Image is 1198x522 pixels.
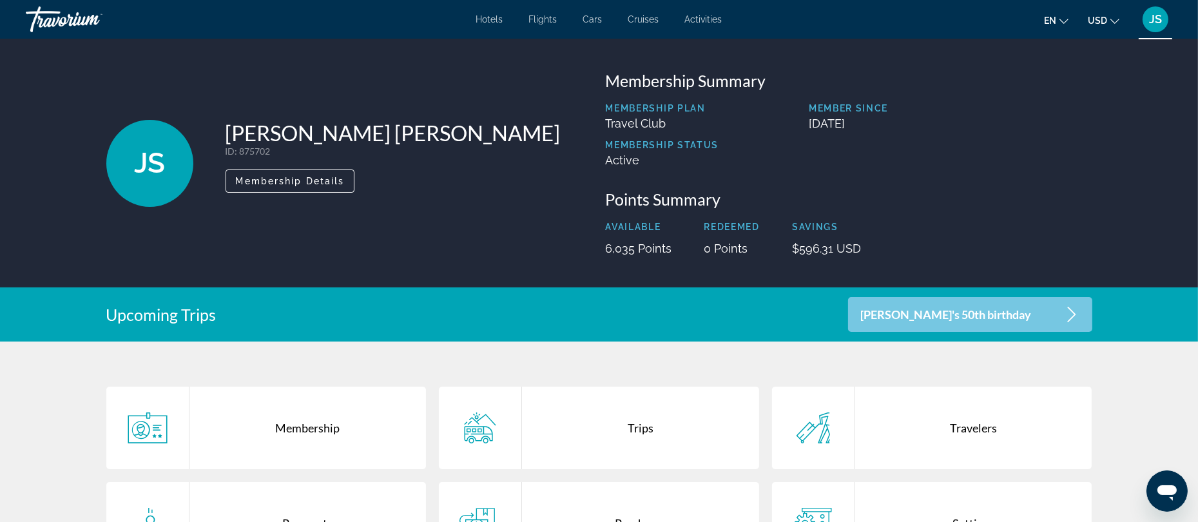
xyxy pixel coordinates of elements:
[226,146,561,157] p: : 875702
[529,14,557,24] a: Flights
[1088,15,1107,26] span: USD
[1044,15,1056,26] span: en
[439,387,759,469] a: Trips
[809,117,1092,130] p: [DATE]
[861,309,1032,320] p: [PERSON_NAME]'s 50th birthday
[1146,470,1188,512] iframe: Button to launch messaging window
[106,387,427,469] a: Membership
[134,146,165,180] span: JS
[809,103,1092,113] p: Member Since
[1088,11,1119,30] button: Change currency
[606,153,719,167] p: Active
[606,222,672,232] p: Available
[704,242,760,255] p: 0 Points
[606,103,719,113] p: Membership Plan
[189,387,427,469] div: Membership
[226,120,561,146] h1: [PERSON_NAME] [PERSON_NAME]
[583,14,603,24] a: Cars
[226,146,235,157] span: ID
[704,222,760,232] p: Redeemed
[792,222,861,232] p: Savings
[606,71,1092,90] h3: Membership Summary
[106,305,217,324] h2: Upcoming Trips
[628,14,659,24] a: Cruises
[848,297,1092,332] a: [PERSON_NAME]'s 50th birthday
[772,387,1092,469] a: Travelers
[1044,11,1068,30] button: Change language
[226,172,355,186] a: Membership Details
[1139,6,1172,33] button: User Menu
[606,117,719,130] p: Travel Club
[685,14,722,24] a: Activities
[236,176,345,186] span: Membership Details
[522,387,759,469] div: Trips
[855,387,1092,469] div: Travelers
[606,140,719,150] p: Membership Status
[606,189,1092,209] h3: Points Summary
[1149,13,1162,26] span: JS
[226,169,355,193] button: Membership Details
[476,14,503,24] a: Hotels
[606,242,672,255] p: 6,035 Points
[792,242,861,255] p: $596.31 USD
[26,3,155,36] a: Travorium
